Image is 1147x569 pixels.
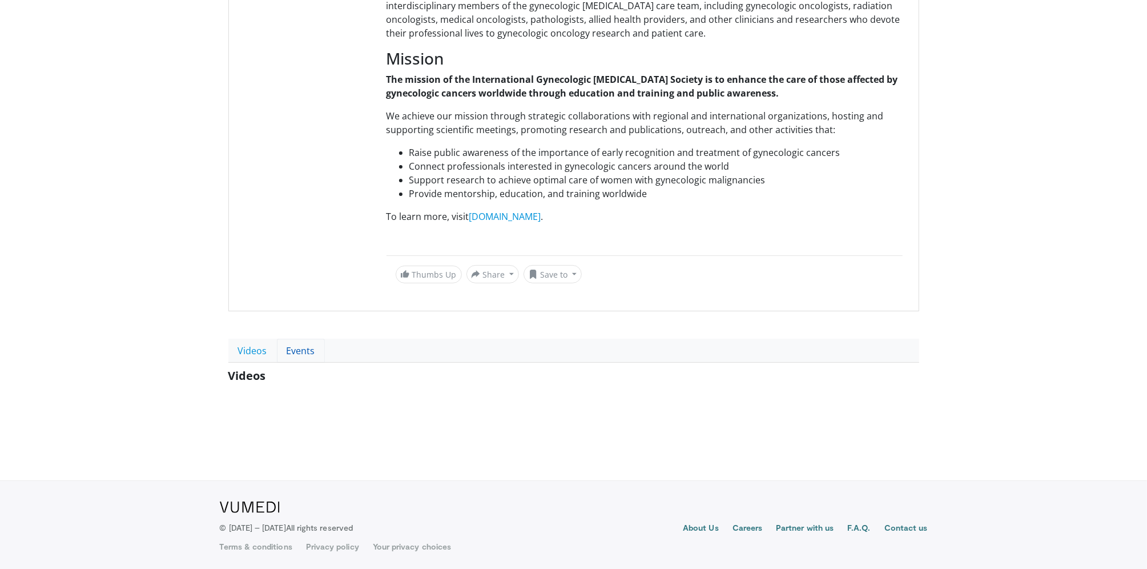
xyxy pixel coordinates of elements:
li: Raise public awareness of the importance of early recognition and treatment of gynecologic cancers [409,146,903,159]
li: Support research to achieve optimal care of women with gynecologic malignancies [409,173,903,187]
a: Thumbs Up [396,266,462,283]
button: Save to [524,265,582,283]
a: Events [277,339,325,363]
a: Your privacy choices [373,541,451,552]
a: Videos [228,339,277,363]
span: Videos [228,368,266,383]
a: Contact us [884,522,928,536]
a: Partner with us [776,522,834,536]
li: Connect professionals interested in gynecologic cancers around the world [409,159,903,173]
a: F.A.Q. [847,522,870,536]
a: [DOMAIN_NAME] [469,210,541,223]
p: © [DATE] – [DATE] [220,522,353,534]
a: Terms & conditions [220,541,292,552]
a: Privacy policy [306,541,359,552]
p: To learn more, visit . [387,210,903,223]
a: Careers [733,522,763,536]
span: All rights reserved [286,523,353,532]
p: We achieve our mission through strategic collaborations with regional and international organizat... [387,109,903,137]
button: Share [466,265,520,283]
img: VuMedi Logo [220,502,280,513]
strong: The mission of the International Gynecologic [MEDICAL_DATA] Society is to enhance the care of tho... [387,73,898,99]
li: Provide mentorship, education, and training worldwide [409,187,903,201]
a: About Us [683,522,719,536]
h3: Mission [387,49,903,69]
